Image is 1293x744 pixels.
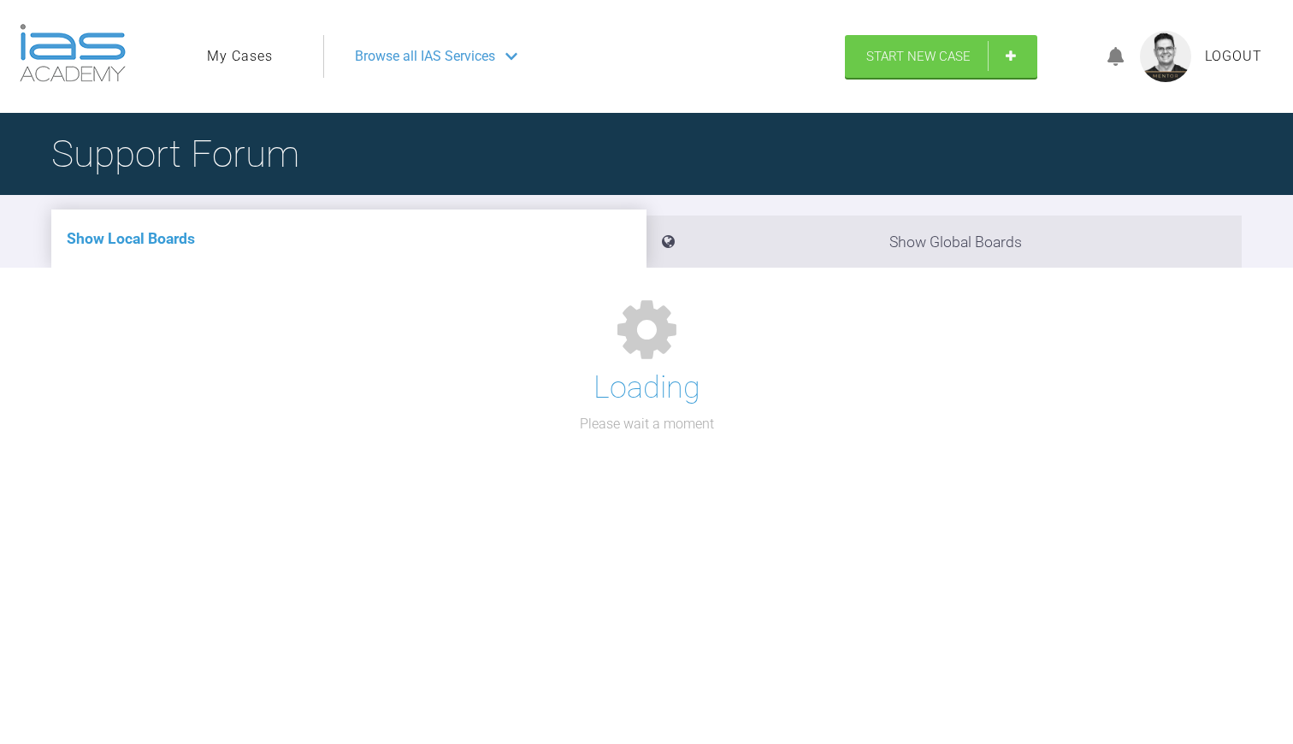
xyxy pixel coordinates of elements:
[580,413,714,435] p: Please wait a moment
[1205,45,1262,68] a: Logout
[866,49,971,64] span: Start New Case
[1140,31,1191,82] img: profile.png
[51,210,646,268] li: Show Local Boards
[207,45,273,68] a: My Cases
[646,216,1242,268] li: Show Global Boards
[355,45,495,68] span: Browse all IAS Services
[593,363,700,413] h1: Loading
[51,124,299,184] h1: Support Forum
[845,35,1037,78] a: Start New Case
[20,24,126,82] img: logo-light.3e3ef733.png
